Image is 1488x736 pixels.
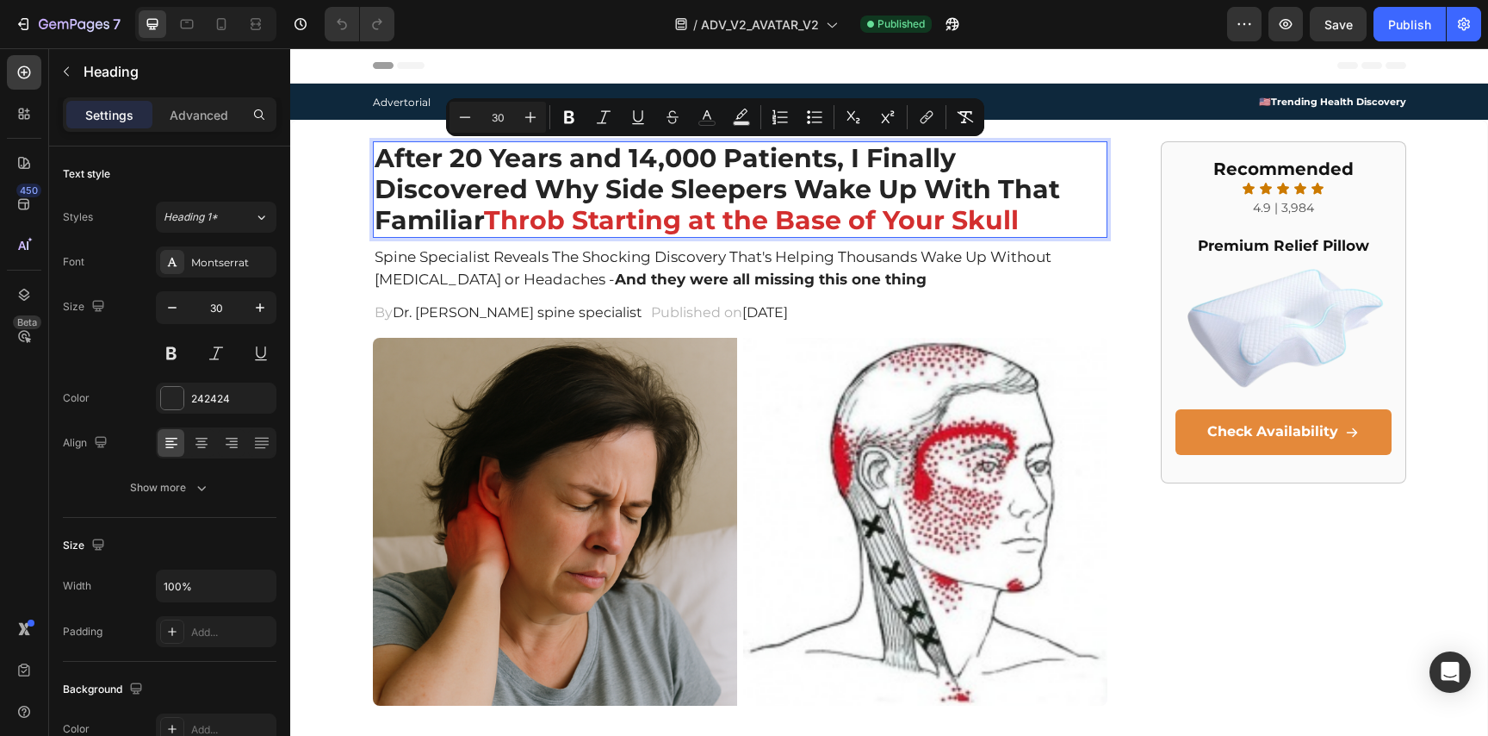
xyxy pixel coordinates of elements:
button: Heading 1* [156,202,276,233]
div: Color [63,390,90,406]
div: Publish [1388,16,1431,34]
div: Show more [130,479,210,496]
div: Align [63,432,111,455]
iframe: Design area [290,48,1488,736]
div: Text style [63,166,110,182]
div: Padding [63,624,102,639]
input: Auto [157,571,276,602]
p: Heading [84,61,270,82]
strong: Check Availability [917,375,1048,391]
div: Size [63,296,108,319]
div: Montserrat [191,255,272,271]
span: Dr. [PERSON_NAME] spine specialist [102,256,352,272]
div: Beta [13,315,41,329]
div: 242424 [191,391,272,407]
strong: Premium Relief Pillow [908,189,1079,206]
p: 4.9 | 3,984 [887,149,1100,171]
span: / [693,16,697,34]
p: If you're reading this with that familiar throb starting at the base of your skull and crawling u... [84,687,816,725]
button: Show more [63,472,276,503]
span: Published [877,16,925,32]
div: Background [63,678,146,702]
a: Check Availability [885,361,1101,407]
div: Styles [63,209,93,225]
button: Publish [1373,7,1446,41]
p: Settings [85,106,133,124]
button: Save [1310,7,1367,41]
p: Advanced [170,106,228,124]
div: Add... [191,625,272,640]
p: By [84,253,356,278]
div: Font [63,254,84,270]
strong: Recommended [923,110,1063,131]
div: Width [63,578,91,594]
strong: And they were all missing this one thing [325,222,636,240]
div: 450 [16,184,41,197]
button: 7 [7,7,128,41]
span: Heading 1* [164,209,218,225]
p: 7 [113,14,121,34]
p: Published on [361,253,498,278]
div: Editor contextual toolbar [446,98,984,136]
div: Size [63,534,108,558]
div: Undo/Redo [325,7,394,41]
span: Save [1324,17,1353,32]
div: Open Intercom Messenger [1429,652,1471,693]
img: Alt Image [83,290,818,658]
span: [DATE] [452,256,498,272]
span: ADV_V2_AVATAR_V2 [701,16,819,34]
img: gempages_520906997315404713-1adb8611-a9a6-433b-bd69-996a6042af9d.webp [885,209,1101,362]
